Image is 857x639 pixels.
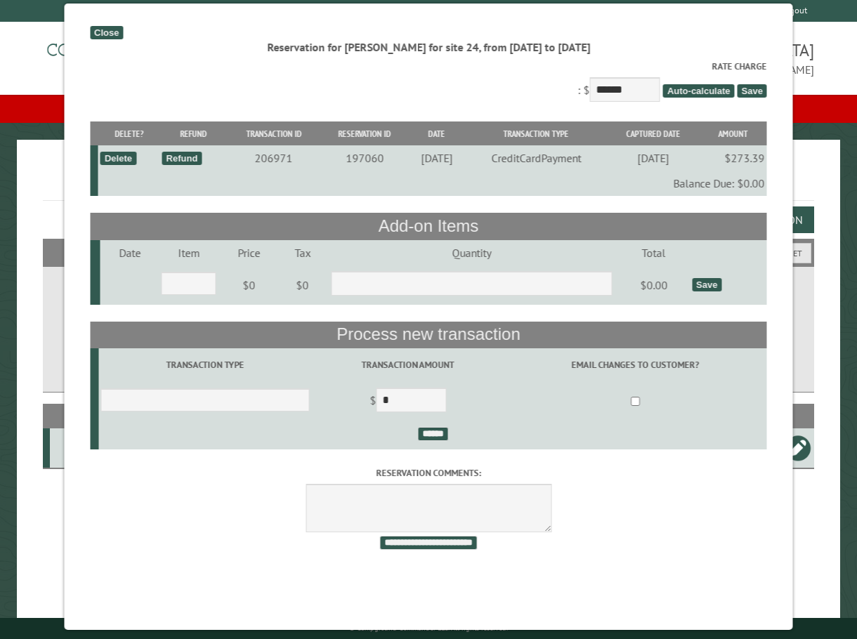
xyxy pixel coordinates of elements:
td: 206971 [228,145,320,171]
label: Reservation comments: [90,466,767,480]
th: Delete? [98,121,160,146]
td: Quantity [326,240,618,265]
th: Add-on Items [90,213,767,239]
label: Transaction Amount [313,358,502,371]
th: Reservation ID [320,121,409,146]
div: Close [90,26,123,39]
td: Balance Due: $0.00 [98,171,767,196]
td: Item [159,240,218,265]
td: $ [311,382,504,421]
td: Price [218,240,280,265]
label: Rate Charge [90,60,767,73]
h2: Filters [43,239,814,265]
label: Transaction Type [101,358,309,371]
th: Transaction ID [228,121,320,146]
th: Transaction Type [464,121,608,146]
div: 24 [55,441,94,455]
td: $0 [218,265,280,305]
span: Auto-calculate [663,84,735,98]
div: : $ [90,60,767,105]
th: Site [50,404,96,428]
div: Reservation for [PERSON_NAME] for site 24, from [DATE] to [DATE] [90,39,767,55]
img: Campground Commander [43,27,218,82]
td: CreditCardPayment [464,145,608,171]
span: Save [738,84,767,98]
small: © Campground Commander LLC. All rights reserved. [349,624,508,633]
th: Date [409,121,464,146]
td: $273.39 [699,145,767,171]
label: Email changes to customer? [506,358,765,371]
td: 197060 [320,145,409,171]
th: Amount [699,121,767,146]
th: Refund [159,121,227,146]
div: Delete [100,152,136,165]
td: $0.00 [618,265,690,305]
td: Tax [280,240,326,265]
h1: Reservations [43,162,814,201]
th: Captured Date [608,121,699,146]
th: Process new transaction [90,322,767,348]
td: $0 [280,265,326,305]
td: [DATE] [409,145,464,171]
div: Refund [162,152,202,165]
td: Date [100,240,159,265]
div: Save [692,278,721,291]
td: Total [618,240,690,265]
td: [DATE] [608,145,699,171]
